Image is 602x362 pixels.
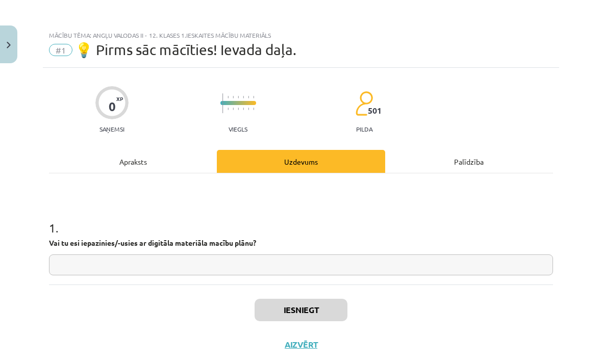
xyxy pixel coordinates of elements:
p: pilda [356,125,372,133]
span: 💡 Pirms sāc mācīties! Ievada daļa. [75,41,296,58]
img: icon-short-line-57e1e144782c952c97e751825c79c345078a6d821885a25fce030b3d8c18986b.svg [228,96,229,98]
img: icon-short-line-57e1e144782c952c97e751825c79c345078a6d821885a25fce030b3d8c18986b.svg [238,108,239,110]
img: icon-short-line-57e1e144782c952c97e751825c79c345078a6d821885a25fce030b3d8c18986b.svg [243,96,244,98]
button: Iesniegt [255,299,347,321]
p: Viegls [229,125,247,133]
button: Aizvērt [282,340,320,350]
img: icon-short-line-57e1e144782c952c97e751825c79c345078a6d821885a25fce030b3d8c18986b.svg [238,96,239,98]
span: XP [116,96,123,101]
div: Mācību tēma: Angļu valodas ii - 12. klases 1.ieskaites mācību materiāls [49,32,553,39]
img: icon-short-line-57e1e144782c952c97e751825c79c345078a6d821885a25fce030b3d8c18986b.svg [233,96,234,98]
img: icon-short-line-57e1e144782c952c97e751825c79c345078a6d821885a25fce030b3d8c18986b.svg [253,96,254,98]
img: icon-short-line-57e1e144782c952c97e751825c79c345078a6d821885a25fce030b3d8c18986b.svg [248,108,249,110]
img: icon-short-line-57e1e144782c952c97e751825c79c345078a6d821885a25fce030b3d8c18986b.svg [233,108,234,110]
img: icon-short-line-57e1e144782c952c97e751825c79c345078a6d821885a25fce030b3d8c18986b.svg [243,108,244,110]
img: icon-short-line-57e1e144782c952c97e751825c79c345078a6d821885a25fce030b3d8c18986b.svg [248,96,249,98]
img: icon-short-line-57e1e144782c952c97e751825c79c345078a6d821885a25fce030b3d8c18986b.svg [253,108,254,110]
div: 0 [109,99,116,114]
img: icon-short-line-57e1e144782c952c97e751825c79c345078a6d821885a25fce030b3d8c18986b.svg [228,108,229,110]
span: 501 [368,106,382,115]
img: icon-long-line-d9ea69661e0d244f92f715978eff75569469978d946b2353a9bb055b3ed8787d.svg [222,93,223,113]
div: Uzdevums [217,150,385,173]
h1: 1 . [49,203,553,235]
img: students-c634bb4e5e11cddfef0936a35e636f08e4e9abd3cc4e673bd6f9a4125e45ecb1.svg [355,91,373,116]
strong: Vai tu esi iepazinies/-usies ar digitāla materiāla macību plānu? [49,238,256,247]
span: #1 [49,44,72,56]
img: icon-close-lesson-0947bae3869378f0d4975bcd49f059093ad1ed9edebbc8119c70593378902aed.svg [7,42,11,48]
p: Saņemsi [95,125,129,133]
div: Palīdzība [385,150,553,173]
div: Apraksts [49,150,217,173]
